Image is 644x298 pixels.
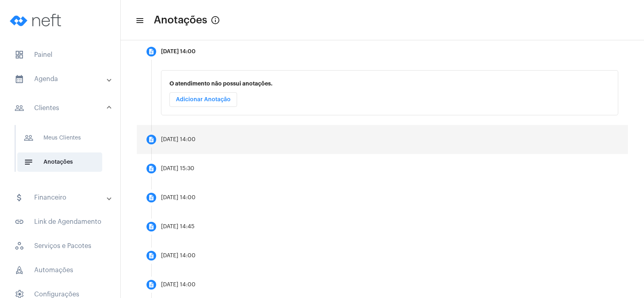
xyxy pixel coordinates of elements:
[8,260,112,280] span: Automações
[148,48,155,55] mat-icon: description
[161,137,196,143] div: [DATE] 14:00
[169,92,237,107] button: Adicionar Anotação
[17,152,102,172] span: Anotações
[5,188,120,207] mat-expansion-panel-header: sidenav iconFinanceiro
[8,45,112,65] span: Painel
[14,50,24,60] span: sidenav icon
[161,195,196,201] div: [DATE] 14:00
[211,15,220,25] mat-icon: info_outlined
[24,157,33,167] mat-icon: sidenav icon
[6,4,67,36] img: logo-neft-novo-2.png
[14,74,107,84] mat-panel-title: Agenda
[17,128,102,148] span: Meus Clientes
[24,133,33,143] mat-icon: sidenav icon
[154,14,207,27] span: Anotações
[14,103,107,113] mat-panel-title: Clientes
[14,193,107,202] mat-panel-title: Financeiro
[14,193,24,202] mat-icon: sidenav icon
[148,194,155,201] mat-icon: description
[5,69,120,89] mat-expansion-panel-header: sidenav iconAgenda
[14,74,24,84] mat-icon: sidenav icon
[148,281,155,288] mat-icon: description
[148,165,155,172] mat-icon: description
[148,252,155,259] mat-icon: description
[5,121,120,183] div: sidenav iconClientes
[169,81,610,87] p: O atendimento não possui anotações.
[161,49,196,55] div: [DATE] 14:00
[161,166,194,172] div: [DATE] 15:30
[161,253,196,259] div: [DATE] 14:00
[14,103,24,113] mat-icon: sidenav icon
[148,223,155,230] mat-icon: description
[161,224,194,230] div: [DATE] 14:45
[135,16,143,25] mat-icon: sidenav icon
[14,265,24,275] span: sidenav icon
[8,212,112,231] span: Link de Agendamento
[14,217,24,227] mat-icon: sidenav icon
[161,282,196,288] div: [DATE] 14:00
[5,95,120,121] mat-expansion-panel-header: sidenav iconClientes
[8,236,112,256] span: Serviços e Pacotes
[148,136,155,143] mat-icon: description
[176,97,231,102] span: Adicionar Anotação
[14,241,24,251] span: sidenav icon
